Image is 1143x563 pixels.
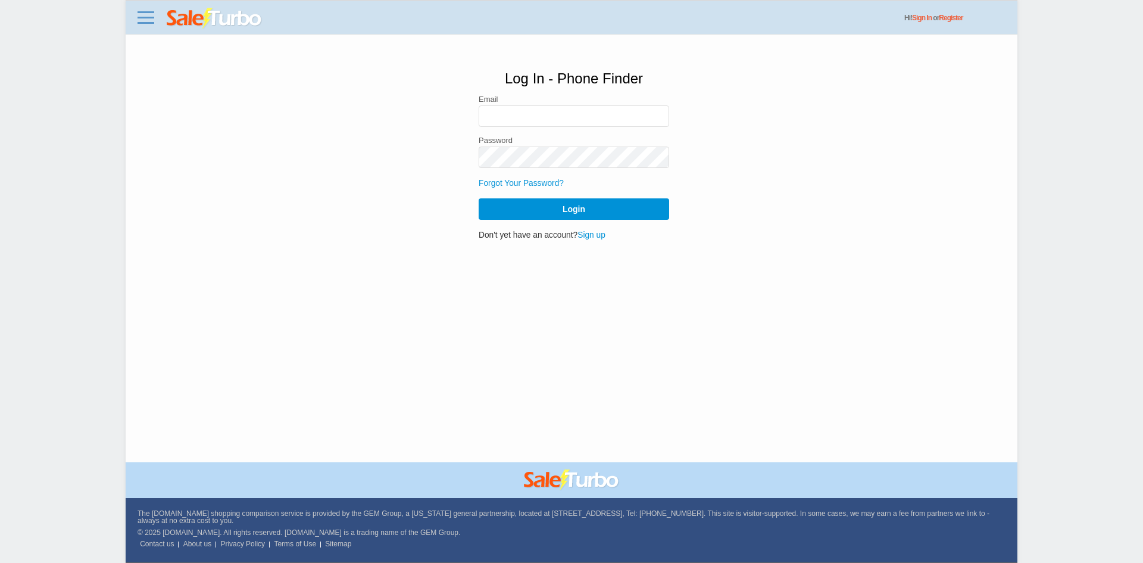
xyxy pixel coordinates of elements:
[933,14,963,22] span: or
[479,229,669,241] p: Don't yet have an account?
[577,231,605,239] a: Sign up
[325,540,351,548] a: Sitemap
[126,498,1017,548] div: The [DOMAIN_NAME] shopping comparison service is provided by the GEM Group, a [US_STATE] general ...
[912,14,932,22] a: Sign In
[939,14,963,22] a: Register
[904,14,912,22] span: Hi!
[524,469,620,491] img: saleturbo.com
[479,179,564,188] a: Forgot Your Password?
[220,540,265,548] a: Privacy Policy
[479,95,669,103] label: Email
[140,540,174,548] a: Contact us
[479,198,669,220] button: Login
[479,136,669,144] label: Password
[167,8,263,29] img: saleturbo.com - Online Deals and Discount Coupons
[138,529,1000,536] p: © 2025 [DOMAIN_NAME]. All rights reserved. [DOMAIN_NAME] is a trading name of the GEM Group.
[479,71,669,86] h1: Log In - Phone Finder
[274,540,316,548] a: Terms of Use
[183,540,211,548] a: About us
